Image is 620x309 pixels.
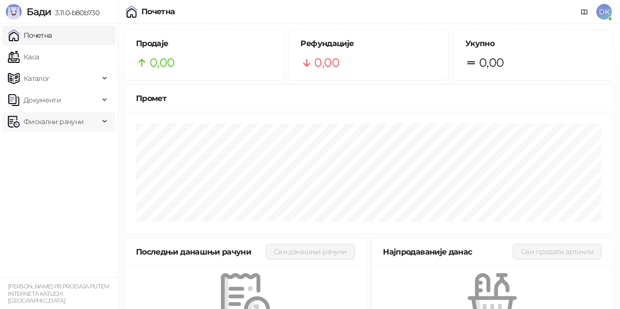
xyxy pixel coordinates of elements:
a: Документација [577,4,593,20]
span: 0,00 [479,53,504,72]
h5: Укупно [465,38,602,50]
span: Бади [27,6,51,18]
h5: Продаје [136,38,272,50]
small: [PERSON_NAME] PR PRODAJA PUTEM INTERNETA KATLEJA [GEOGRAPHIC_DATA] [8,283,109,304]
span: 0,00 [150,53,174,72]
img: Logo [6,4,22,20]
a: Почетна [8,26,52,45]
div: Најпродаваније данас [383,246,513,258]
div: Промет [136,92,602,104]
a: Каса [8,47,39,67]
span: DK [596,4,612,20]
span: Документи [24,90,61,110]
button: Сви продати артикли [513,244,602,259]
button: Сви данашњи рачуни [266,244,354,259]
span: 3.11.0-b80b730 [51,8,99,17]
div: Почетна [141,8,175,16]
span: Фискални рачуни [24,112,83,131]
span: 0,00 [315,53,339,72]
h5: Рефундације [301,38,437,50]
div: Последњи данашњи рачуни [136,246,266,258]
span: Каталог [24,69,50,88]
